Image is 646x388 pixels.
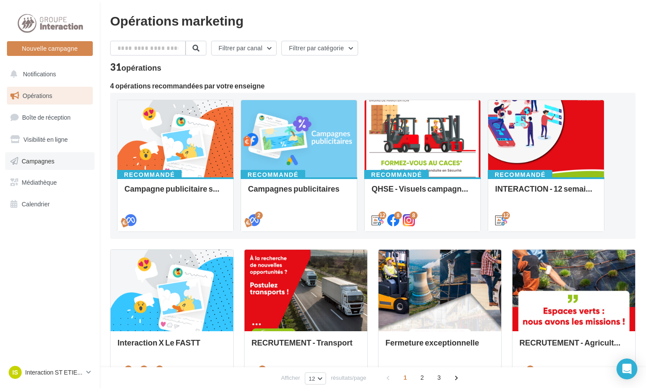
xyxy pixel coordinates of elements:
span: Afficher [281,374,300,382]
div: 8 [394,212,402,219]
div: 13 [258,365,266,373]
div: INTERACTION - 12 semaines de publication [495,184,597,202]
span: Médiathèque [22,179,57,186]
span: Visibilité en ligne [23,136,68,143]
div: Open Intercom Messenger [617,359,637,379]
div: 31 [110,62,161,72]
span: Boîte de réception [22,114,71,121]
div: 3 [140,365,148,373]
span: Calendrier [22,200,50,208]
a: Médiathèque [5,173,95,192]
div: 12 [378,212,386,219]
div: Recommandé [117,170,182,179]
div: Recommandé [241,170,305,179]
button: Filtrer par catégorie [281,41,358,55]
span: Campagnes [22,157,55,164]
a: Calendrier [5,195,95,213]
span: résultats/page [331,374,366,382]
a: Campagnes [5,152,95,170]
div: RECRUTEMENT - Transport [251,338,360,355]
a: Boîte de réception [5,108,95,127]
p: Interaction ST ETIENNE [25,368,83,377]
div: Fermeture exceptionnelle [385,338,494,355]
div: 3 [124,365,132,373]
div: Campagnes publicitaires [248,184,350,202]
span: Notifications [23,70,56,78]
a: IS Interaction ST ETIENNE [7,364,93,381]
a: Opérations [5,87,95,105]
div: 12 [502,212,510,219]
div: 4 opérations recommandées par votre enseigne [110,82,636,89]
a: Visibilité en ligne [5,130,95,149]
span: 12 [309,375,315,382]
div: 8 [410,212,418,219]
button: Nouvelle campagne [7,41,93,56]
div: Recommandé [364,170,429,179]
span: Opérations [23,92,52,99]
div: Campagne publicitaire saisonniers [124,184,226,202]
span: 3 [432,371,446,385]
button: Notifications [5,65,91,83]
span: 2 [415,371,429,385]
div: RECRUTEMENT - Agriculture / Espaces verts [519,338,628,355]
div: Opérations marketing [110,14,636,27]
button: Filtrer par canal [211,41,277,55]
button: 12 [305,372,326,385]
div: opérations [121,64,161,72]
div: 13 [526,365,534,373]
div: 2 [255,212,263,219]
div: Interaction X Le FASTT [117,338,226,355]
div: QHSE - Visuels campagnes siège [372,184,473,202]
div: Recommandé [488,170,552,179]
span: IS [12,368,18,377]
span: 1 [398,371,412,385]
div: 3 [156,365,163,373]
